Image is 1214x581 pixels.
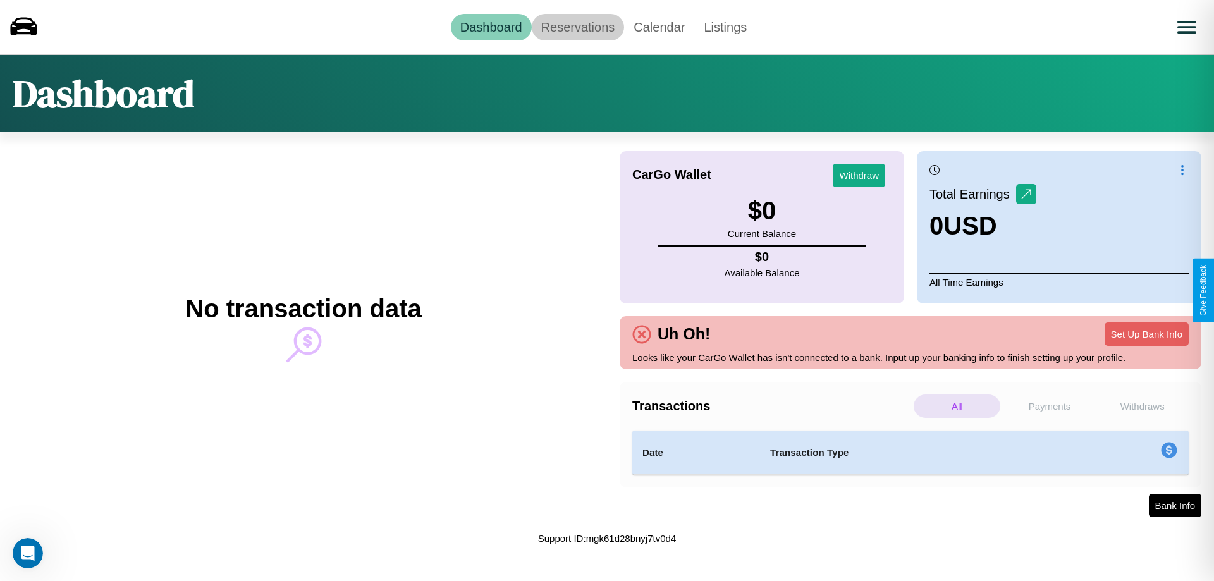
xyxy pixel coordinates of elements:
h3: $ 0 [728,197,796,225]
h4: Transactions [632,399,910,413]
h4: CarGo Wallet [632,168,711,182]
h4: Transaction Type [770,445,1057,460]
h4: Uh Oh! [651,325,716,343]
p: Total Earnings [929,183,1016,205]
h3: 0 USD [929,212,1036,240]
button: Open menu [1169,9,1205,45]
button: Bank Info [1149,494,1201,517]
p: All Time Earnings [929,273,1189,291]
p: Support ID: mgk61d28bnyj7tv0d4 [538,530,676,547]
p: All [914,394,1000,418]
div: Give Feedback [1199,265,1208,316]
h2: No transaction data [185,295,421,323]
table: simple table [632,431,1189,475]
p: Available Balance [725,264,800,281]
a: Dashboard [451,14,532,40]
a: Calendar [624,14,694,40]
p: Current Balance [728,225,796,242]
iframe: Intercom live chat [13,538,43,568]
h1: Dashboard [13,68,194,119]
h4: Date [642,445,750,460]
button: Set Up Bank Info [1105,322,1189,346]
p: Payments [1007,394,1093,418]
p: Looks like your CarGo Wallet has isn't connected to a bank. Input up your banking info to finish ... [632,349,1189,366]
a: Reservations [532,14,625,40]
a: Listings [694,14,756,40]
p: Withdraws [1099,394,1186,418]
h4: $ 0 [725,250,800,264]
button: Withdraw [833,164,885,187]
